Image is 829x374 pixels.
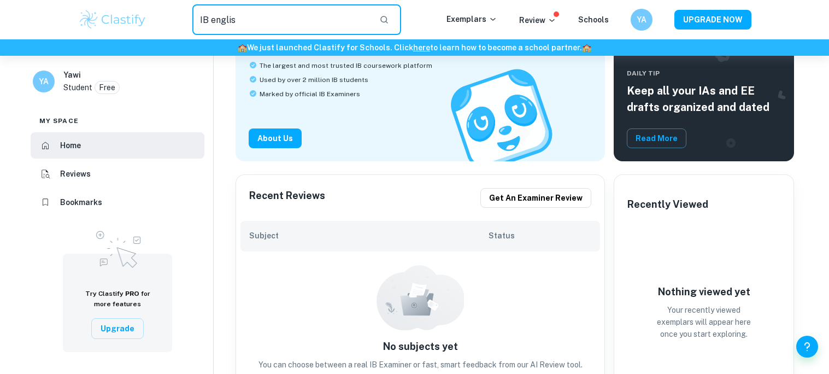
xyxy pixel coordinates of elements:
[489,230,591,242] h6: Status
[31,189,204,215] a: Bookmarks
[38,75,50,87] h6: YA
[413,43,430,52] a: here
[582,43,591,52] span: 🏫
[480,188,591,208] button: Get an examiner review
[39,116,79,126] span: My space
[60,196,102,208] h6: Bookmarks
[63,81,92,93] p: Student
[60,168,91,180] h6: Reviews
[796,336,818,358] button: Help and Feedback
[249,230,489,242] h6: Subject
[90,224,145,271] img: Upgrade to Pro
[240,359,600,371] p: You can choose between a real IB Examiner or fast, smart feedback from our AI Review tool.
[674,10,751,30] button: UPGRADE NOW
[635,14,648,26] h6: YA
[649,284,759,300] h6: Nothing viewed yet
[446,13,497,25] p: Exemplars
[260,61,432,71] span: The largest and most trusted IB coursework platform
[31,132,204,159] a: Home
[192,4,371,35] input: Search for any exemplars...
[649,304,759,340] p: Your recently viewed exemplars will appear here once you start exploring.
[260,89,360,99] span: Marked by official IB Examiners
[238,43,247,52] span: 🏫
[2,42,827,54] h6: We just launched Clastify for Schools. Click to learn how to become a school partner.
[260,75,368,85] span: Used by over 2 million IB students
[578,15,609,24] a: Schools
[78,9,148,31] img: Clastify logo
[99,81,115,93] p: Free
[519,14,556,26] p: Review
[240,339,600,354] h6: No subjects yet
[627,68,781,78] span: Daily Tip
[60,139,81,151] h6: Home
[631,9,652,31] button: YA
[63,69,81,81] h6: Yawi
[627,197,708,212] h6: Recently Viewed
[125,290,139,297] span: PRO
[76,289,159,309] h6: Try Clastify for more features
[91,318,144,339] button: Upgrade
[627,128,686,148] button: Read More
[627,83,781,115] h5: Keep all your IAs and EE drafts organized and dated
[249,188,325,208] h6: Recent Reviews
[249,128,302,148] button: About Us
[31,161,204,187] a: Reviews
